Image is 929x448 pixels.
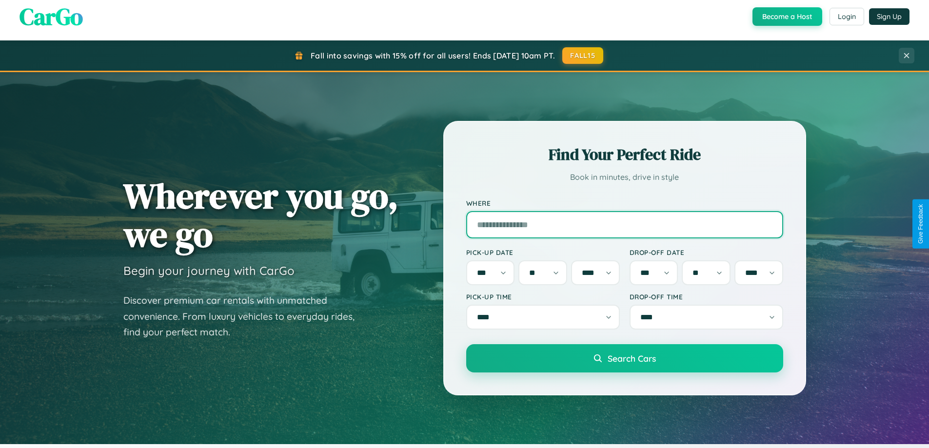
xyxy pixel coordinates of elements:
h1: Wherever you go, we go [123,176,398,253]
label: Pick-up Time [466,292,620,301]
button: Sign Up [869,8,909,25]
button: FALL15 [562,47,603,64]
h2: Find Your Perfect Ride [466,144,783,165]
button: Search Cars [466,344,783,372]
p: Book in minutes, drive in style [466,170,783,184]
div: Give Feedback [917,204,924,244]
label: Drop-off Date [630,248,783,256]
button: Login [830,8,864,25]
label: Pick-up Date [466,248,620,256]
label: Drop-off Time [630,292,783,301]
span: Fall into savings with 15% off for all users! Ends [DATE] 10am PT. [311,51,555,60]
h3: Begin your journey with CarGo [123,263,295,278]
button: Become a Host [752,7,822,26]
label: Where [466,199,783,207]
p: Discover premium car rentals with unmatched convenience. From luxury vehicles to everyday rides, ... [123,292,367,340]
span: Search Cars [608,353,656,364]
span: CarGo [20,0,83,33]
